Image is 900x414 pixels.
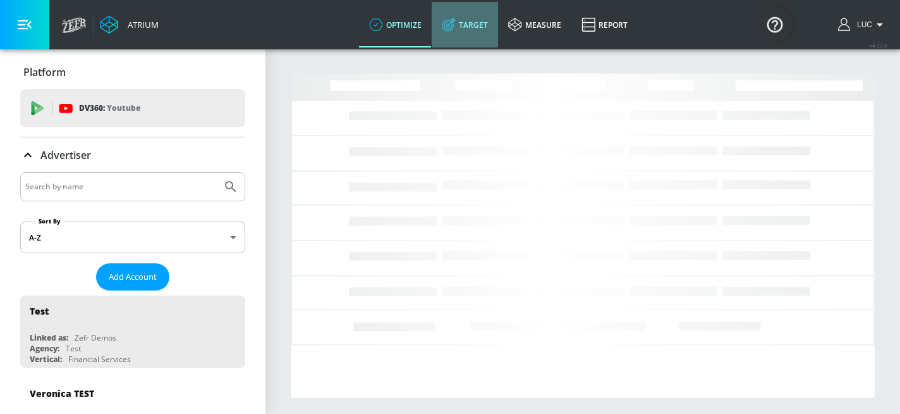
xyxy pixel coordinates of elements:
[123,19,159,30] div: Atrium
[30,343,59,354] div: Agency:
[100,15,159,34] a: Atrium
[870,42,887,49] span: v 4.32.0
[96,263,169,291] button: Add Account
[20,296,245,368] div: TestLinked as:Zefr DemosAgency:TestVertical:Financial Services
[25,179,217,195] input: Search by name
[79,101,140,115] p: DV360:
[852,20,872,29] span: login as: luc.amatruda@zefr.com
[30,354,62,365] div: Vertical:
[23,65,66,79] p: Platform
[109,270,157,284] span: Add Account
[571,2,638,47] a: Report
[20,222,245,253] div: A-Z
[30,332,68,343] div: Linked as:
[359,2,432,47] a: optimize
[498,2,571,47] a: measure
[757,6,793,42] button: Open Resource Center
[66,343,81,354] div: Test
[107,101,140,115] p: Youtube
[20,137,245,173] div: Advertiser
[68,354,131,365] div: Financial Services
[30,387,94,399] div: Veronica TEST
[40,148,91,162] p: Advertiser
[30,305,49,317] div: Test
[36,217,63,225] label: Sort By
[75,332,116,343] div: Zefr Demos
[838,17,887,32] button: Luc
[432,2,498,47] a: Target
[20,54,245,90] div: Platform
[20,89,245,127] div: DV360: Youtube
